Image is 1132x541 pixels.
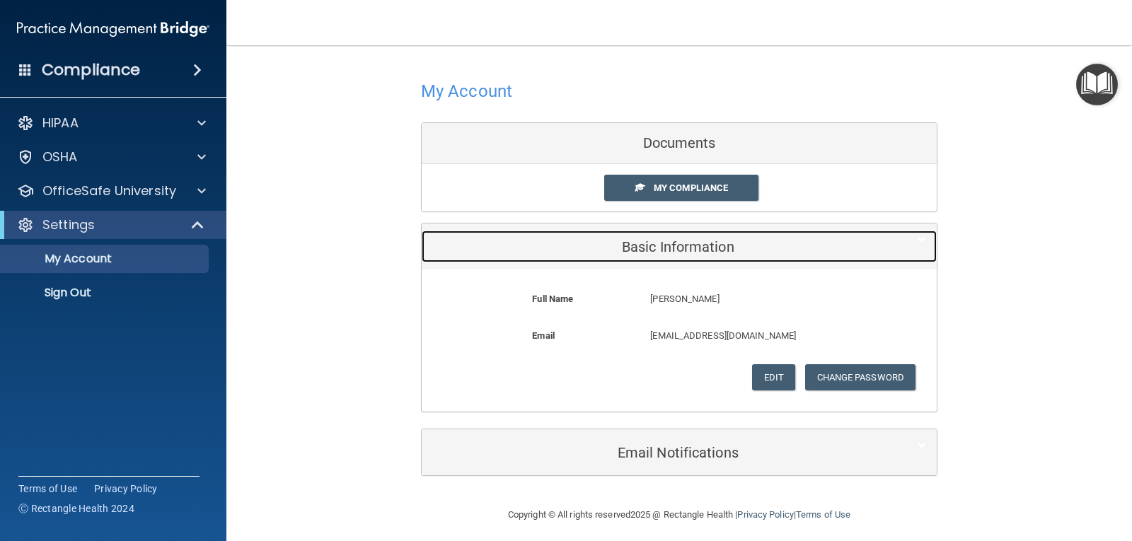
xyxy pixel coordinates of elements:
[42,60,140,80] h4: Compliance
[421,492,937,537] div: Copyright © All rights reserved 2025 @ Rectangle Health | |
[432,436,926,468] a: Email Notifications
[9,286,202,300] p: Sign Out
[42,115,79,132] p: HIPAA
[17,182,206,199] a: OfficeSafe University
[805,364,916,390] button: Change Password
[18,501,134,516] span: Ⓒ Rectangle Health 2024
[650,327,865,344] p: [EMAIL_ADDRESS][DOMAIN_NAME]
[752,364,795,390] button: Edit
[654,182,728,193] span: My Compliance
[17,15,209,43] img: PMB logo
[421,82,512,100] h4: My Account
[42,182,176,199] p: OfficeSafe University
[532,330,555,341] b: Email
[17,216,205,233] a: Settings
[42,149,78,165] p: OSHA
[17,149,206,165] a: OSHA
[42,216,95,233] p: Settings
[650,291,865,308] p: [PERSON_NAME]
[532,293,573,304] b: Full Name
[737,509,793,520] a: Privacy Policy
[9,252,202,266] p: My Account
[432,445,883,460] h5: Email Notifications
[17,115,206,132] a: HIPAA
[422,123,937,164] div: Documents
[796,509,850,520] a: Terms of Use
[432,239,883,255] h5: Basic Information
[94,482,158,496] a: Privacy Policy
[18,482,77,496] a: Terms of Use
[1076,64,1118,105] button: Open Resource Center
[432,231,926,262] a: Basic Information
